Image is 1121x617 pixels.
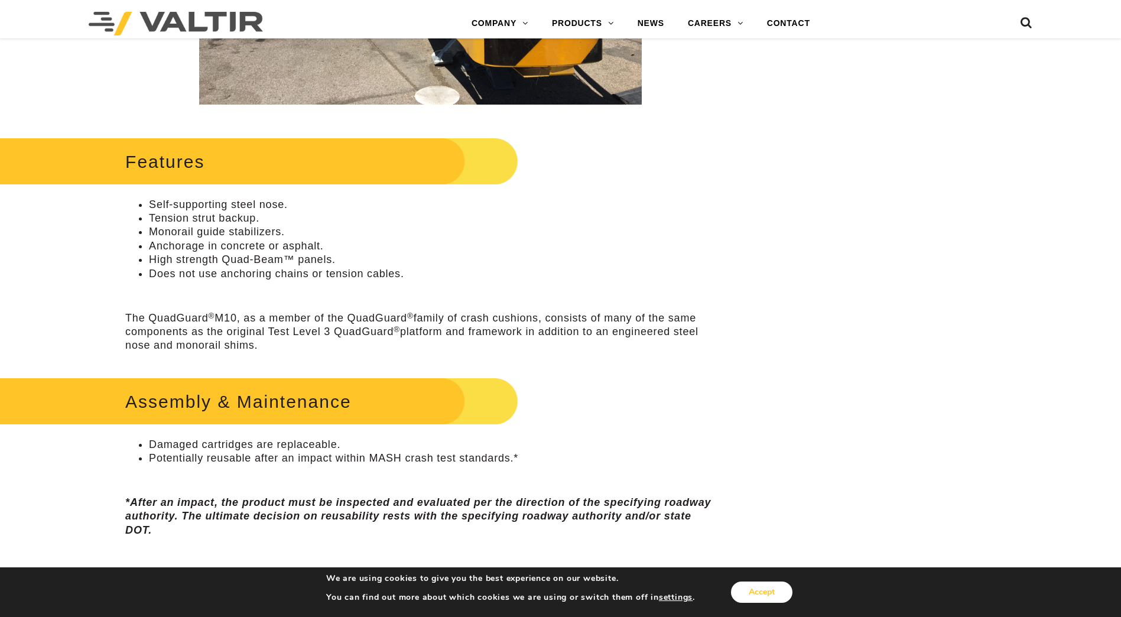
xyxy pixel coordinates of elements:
[407,311,414,320] sup: ®
[755,12,822,35] a: CONTACT
[149,267,716,281] li: Does not use anchoring chains or tension cables.
[149,253,716,267] li: High strength Quad-Beam™ panels.
[149,198,716,212] li: Self-supporting steel nose.
[460,12,540,35] a: COMPANY
[149,452,716,465] li: Potentially reusable after an impact within MASH crash test standards.*
[125,496,711,536] em: *After an impact, the product must be inspected and evaluated per the direction of the specifying...
[676,12,755,35] a: CAREERS
[326,592,695,603] p: You can find out more about which cookies we are using or switch them off in .
[149,225,716,239] li: Monorail guide stabilizers.
[659,592,693,603] button: settings
[326,573,695,584] p: We are using cookies to give you the best experience on our website.
[125,311,716,353] p: The QuadGuard M10, as a member of the QuadGuard family of crash cushions, consists of many of the...
[149,438,716,452] li: Damaged cartridges are replaceable.
[731,582,792,603] button: Accept
[626,12,676,35] a: NEWS
[209,311,215,320] sup: ®
[149,212,716,225] li: Tension strut backup.
[394,325,400,334] sup: ®
[540,12,626,35] a: PRODUCTS
[89,12,263,35] img: Valtir
[149,239,716,253] li: Anchorage in concrete or asphalt.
